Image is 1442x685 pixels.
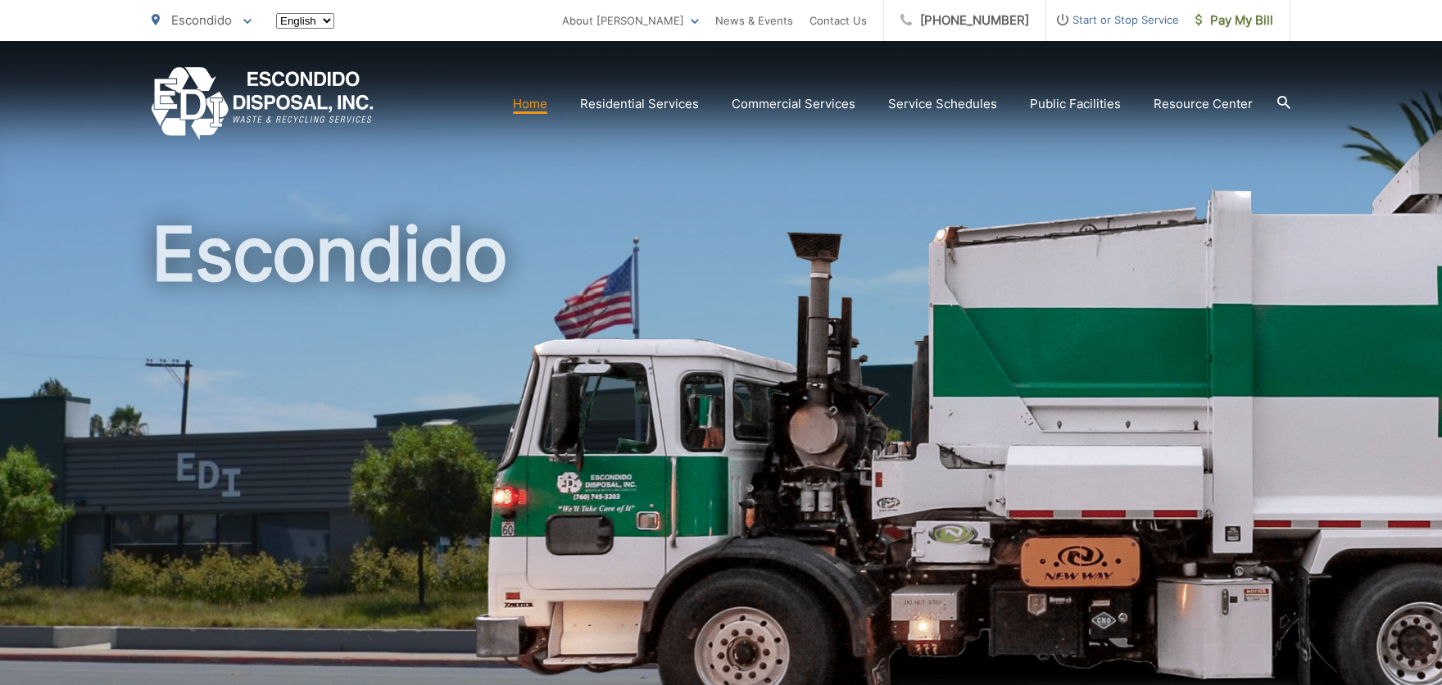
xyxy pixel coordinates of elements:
a: Commercial Services [732,94,855,114]
a: EDCD logo. Return to the homepage. [152,67,374,140]
a: Home [513,94,547,114]
a: About [PERSON_NAME] [562,11,699,30]
a: Service Schedules [888,94,997,114]
span: Escondido [171,12,232,28]
a: Residential Services [580,94,699,114]
a: News & Events [715,11,793,30]
a: Resource Center [1154,94,1253,114]
a: Contact Us [809,11,867,30]
span: Pay My Bill [1195,11,1273,30]
a: Public Facilities [1030,94,1121,114]
select: Select a language [276,13,334,29]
